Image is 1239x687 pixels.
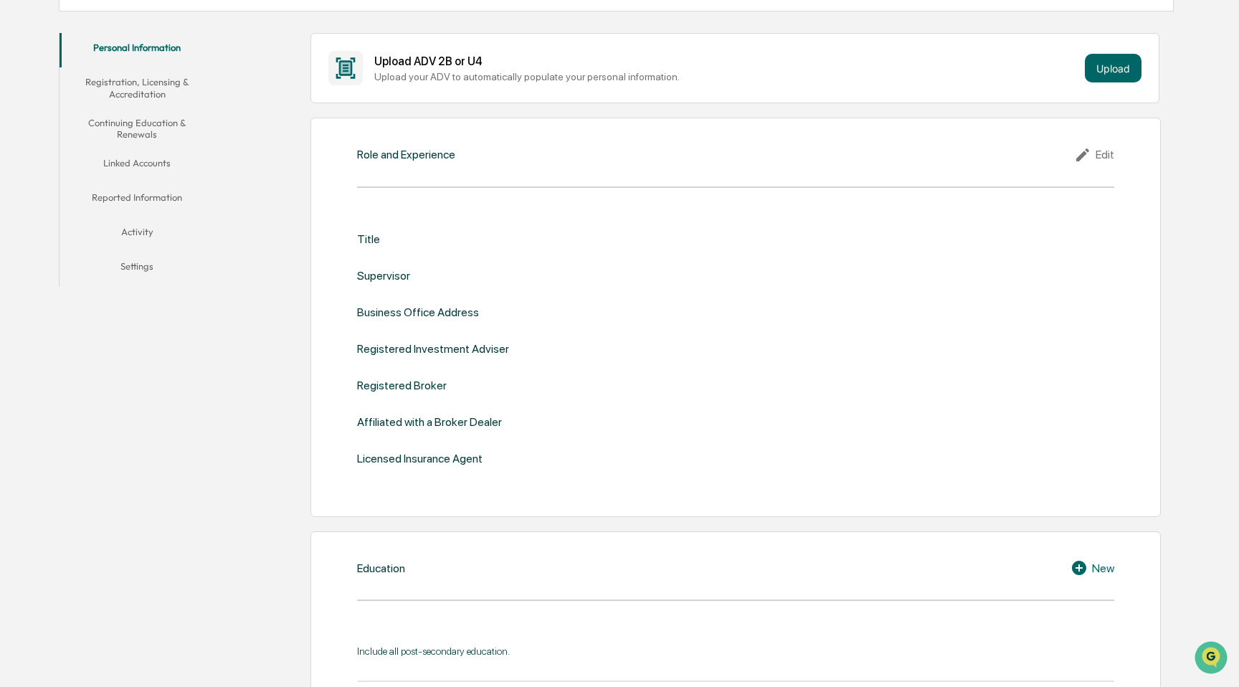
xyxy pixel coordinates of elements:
span: Data Lookup [29,208,90,222]
iframe: Open customer support [1193,640,1232,678]
div: Affiliated with a Broker Dealer [357,415,502,429]
div: Supervisor [357,269,410,283]
div: We're available if you need us! [49,124,181,136]
button: Personal Information [60,33,215,67]
button: Continuing Education & Renewals [60,108,215,149]
span: Preclearance [29,181,92,195]
div: Registered Investment Adviser [357,342,509,356]
a: Powered byPylon [101,242,174,254]
button: Linked Accounts [60,148,215,183]
button: Activity [60,217,215,252]
a: 🗄️Attestations [98,175,184,201]
span: Attestations [118,181,178,195]
button: Settings [60,252,215,286]
div: Upload your ADV to automatically populate your personal information. [374,71,1079,82]
div: Start new chat [49,110,235,124]
div: New [1071,559,1114,577]
div: Upload ADV 2B or U4 [374,55,1079,68]
p: How can we help? [14,30,261,53]
button: Registration, Licensing & Accreditation [60,67,215,108]
img: 1746055101610-c473b297-6a78-478c-a979-82029cc54cd1 [14,110,40,136]
div: secondary tabs example [60,33,215,286]
span: Pylon [143,243,174,254]
div: Role and Experience [357,148,455,161]
div: Education [357,562,405,575]
div: Licensed Insurance Agent [357,452,483,465]
div: Title [357,232,380,246]
div: Edit [1074,146,1114,164]
div: Include all post-secondary education. [357,645,1114,657]
a: 🖐️Preclearance [9,175,98,201]
div: Business Office Address [357,305,479,319]
button: Start new chat [244,114,261,131]
div: Registered Broker [357,379,447,392]
a: 🔎Data Lookup [9,202,96,228]
div: 🗄️ [104,182,115,194]
div: 🖐️ [14,182,26,194]
button: Upload [1085,54,1141,82]
button: Reported Information [60,183,215,217]
div: 🔎 [14,209,26,221]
